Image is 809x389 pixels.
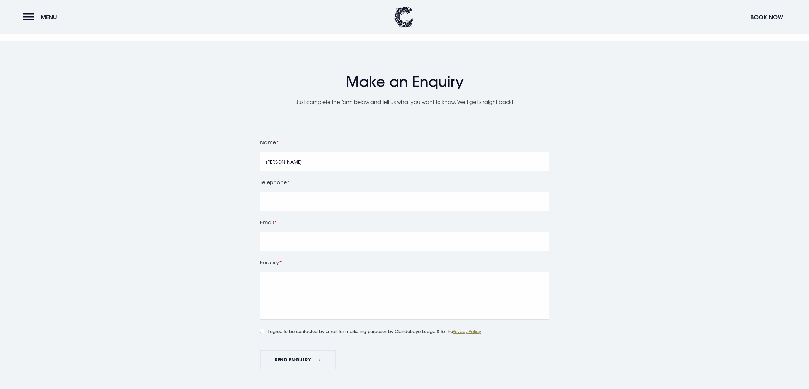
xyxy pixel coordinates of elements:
label: Email [260,218,549,227]
label: I agree to be contacted by email for marketing purposes by Clandeboye Lodge & to the [260,327,481,335]
button: Book Now [747,10,786,24]
input: I agree to be contacted by email for marketing purposes by Clandeboye Lodge & to thePrivacy Policy [260,329,264,333]
a: Privacy Policy [453,329,481,334]
label: Enquiry [260,258,549,267]
button: Menu [23,10,60,24]
h2: Make an Enquiry [255,73,554,90]
label: Name [260,138,549,147]
img: Clandeboye Lodge [394,7,413,28]
span: Menu [41,13,57,21]
button: Send Enquiry [260,350,336,369]
p: Just complete the form below and tell us what you want to know. We'll get straight back! [255,97,554,107]
label: Telephone [260,178,549,187]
